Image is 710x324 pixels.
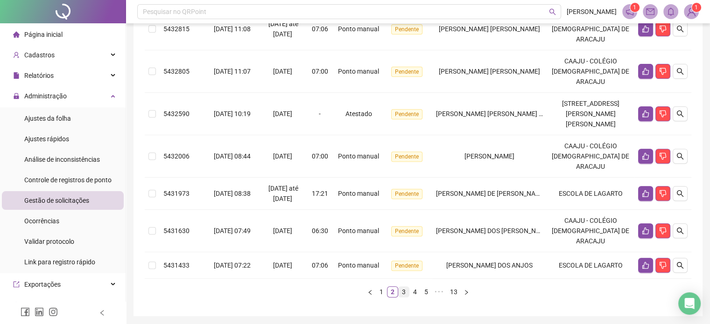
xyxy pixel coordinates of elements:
[214,68,251,75] span: [DATE] 11:07
[695,4,698,11] span: 1
[642,68,649,75] span: like
[163,25,190,33] span: 5432815
[667,7,675,16] span: bell
[547,93,634,135] td: [STREET_ADDRESS][PERSON_NAME][PERSON_NAME]
[692,3,701,12] sup: Atualize o seu contato no menu Meus Dados
[365,286,376,297] button: left
[24,258,95,266] span: Link para registro rápido
[13,72,20,79] span: file
[163,68,190,75] span: 5432805
[24,238,74,245] span: Validar protocolo
[387,287,398,297] a: 2
[432,286,447,297] span: •••
[659,152,667,160] span: dislike
[659,110,667,117] span: dislike
[24,281,61,288] span: Exportações
[439,68,540,75] span: [PERSON_NAME] [PERSON_NAME]
[391,261,422,271] span: Pendente
[447,287,460,297] a: 13
[24,135,69,143] span: Ajustes rápidos
[163,110,190,117] span: 5432590
[345,110,372,117] span: Atestado
[436,227,551,234] span: [PERSON_NAME] DOS [PERSON_NAME]
[312,152,328,160] span: 07:00
[24,301,59,309] span: Integrações
[273,262,292,269] span: [DATE]
[646,7,654,16] span: mail
[461,286,472,297] li: Próxima página
[367,290,373,295] span: left
[365,286,376,297] li: Página anterior
[547,178,634,210] td: ESCOLA DE LAGARTO
[312,25,328,33] span: 07:06
[24,72,54,79] span: Relatórios
[24,197,89,204] span: Gestão de solicitações
[659,262,667,269] span: dislike
[549,8,556,15] span: search
[676,190,684,197] span: search
[642,110,649,117] span: like
[49,307,58,317] span: instagram
[547,252,634,279] td: ESCOLA DE LAGARTO
[391,226,422,236] span: Pendente
[391,189,422,199] span: Pendente
[676,110,684,117] span: search
[676,227,684,234] span: search
[464,290,469,295] span: right
[547,210,634,252] td: CAAJU - COLÉGIO [DEMOGRAPHIC_DATA] DE ARACAJU
[391,109,422,119] span: Pendente
[13,52,20,58] span: user-add
[391,24,422,34] span: Pendente
[630,3,640,12] sup: 1
[338,262,379,269] span: Ponto manual
[684,5,698,19] img: 94429
[547,8,634,50] td: CAAJU - COLÉGIO [DEMOGRAPHIC_DATA] DE ARACAJU
[24,217,59,225] span: Ocorrências
[214,25,251,33] span: [DATE] 11:08
[273,152,292,160] span: [DATE]
[21,307,30,317] span: facebook
[659,68,667,75] span: dislike
[409,286,421,297] li: 4
[676,25,684,33] span: search
[312,68,328,75] span: 07:00
[163,262,190,269] span: 5431433
[214,227,251,234] span: [DATE] 07:49
[633,4,636,11] span: 1
[659,227,667,234] span: dislike
[338,152,379,160] span: Ponto manual
[464,152,514,160] span: [PERSON_NAME]
[163,227,190,234] span: 5431630
[678,292,701,315] div: Open Intercom Messenger
[642,190,649,197] span: like
[642,25,649,33] span: like
[13,31,20,38] span: home
[387,286,398,297] li: 2
[273,68,292,75] span: [DATE]
[163,152,190,160] span: 5432006
[312,227,328,234] span: 06:30
[319,110,321,117] span: -
[676,68,684,75] span: search
[398,286,409,297] li: 3
[376,286,387,297] li: 1
[338,68,379,75] span: Ponto manual
[376,287,387,297] a: 1
[35,307,44,317] span: linkedin
[461,286,472,297] button: right
[273,110,292,117] span: [DATE]
[338,227,379,234] span: Ponto manual
[447,286,461,297] li: 13
[163,190,190,197] span: 5431973
[547,135,634,178] td: CAAJU - COLÉGIO [DEMOGRAPHIC_DATA] DE ARACAJU
[214,262,251,269] span: [DATE] 07:22
[214,152,251,160] span: [DATE] 08:44
[268,185,298,202] span: [DATE] até [DATE]
[642,262,649,269] span: like
[13,281,20,288] span: export
[338,25,379,33] span: Ponto manual
[24,156,100,163] span: Análise de inconsistências
[676,152,684,160] span: search
[436,190,547,197] span: [PERSON_NAME] DE [PERSON_NAME]
[214,190,251,197] span: [DATE] 08:38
